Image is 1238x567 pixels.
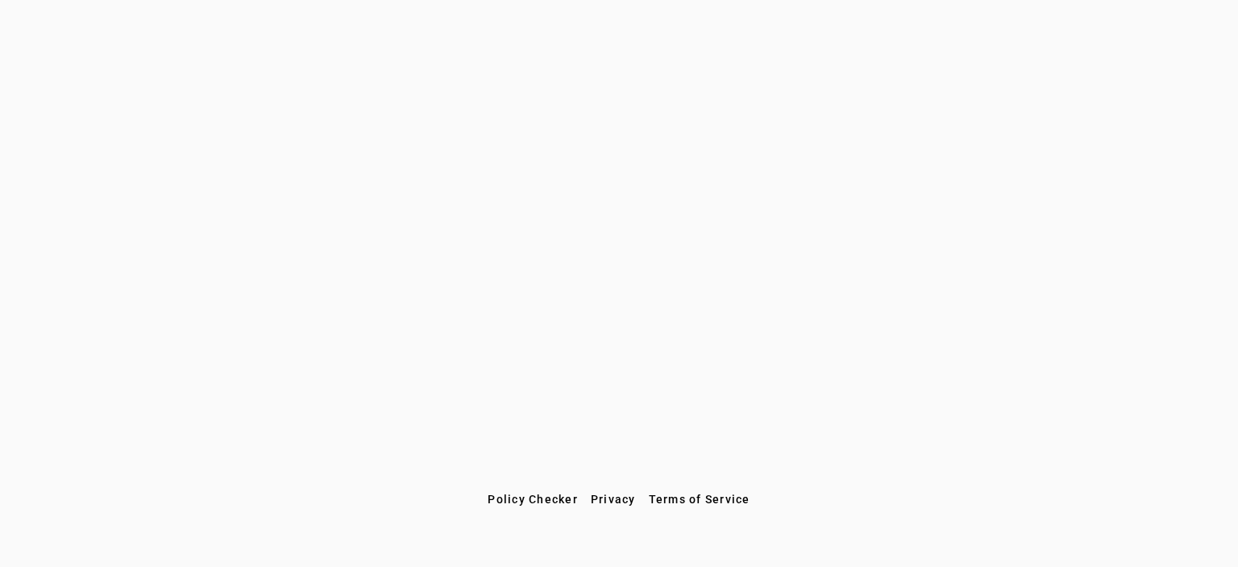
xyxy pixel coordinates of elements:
[591,493,636,506] span: Privacy
[649,493,750,506] span: Terms of Service
[642,485,757,514] button: Terms of Service
[481,485,584,514] button: Policy Checker
[488,493,578,506] span: Policy Checker
[584,485,642,514] button: Privacy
